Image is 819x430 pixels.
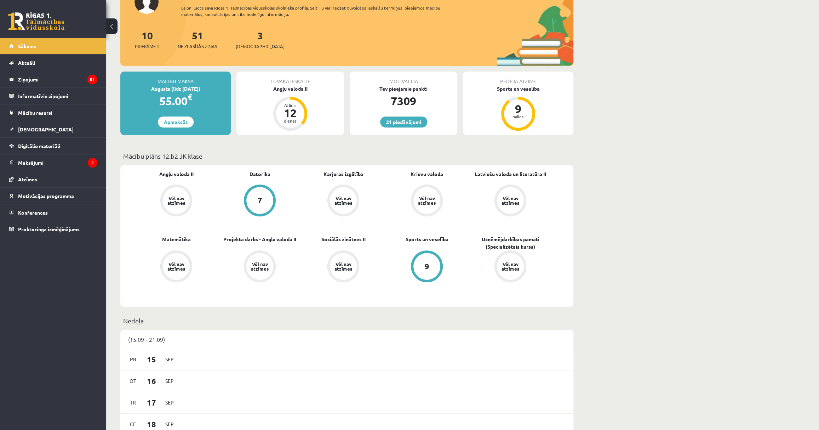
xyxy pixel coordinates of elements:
[162,354,177,365] span: Sep
[9,154,97,171] a: Maksājumi2
[141,397,162,408] span: 17
[8,12,64,30] a: Rīgas 1. Tālmācības vidusskola
[236,29,285,50] a: 3[DEMOGRAPHIC_DATA]
[469,185,552,218] a: Vēl nav atzīmes
[280,103,301,107] div: Atlicis
[475,170,546,178] a: Latviešu valoda un literatūra II
[159,170,194,178] a: Angļu valoda II
[18,43,36,49] span: Sākums
[162,419,177,430] span: Sep
[417,196,437,205] div: Vēl nav atzīmes
[18,193,74,199] span: Motivācijas programma
[218,185,302,218] a: 7
[18,88,97,104] legend: Informatīvie ziņojumi
[158,117,194,128] a: Apmaksāt
[88,158,97,168] i: 2
[9,121,97,137] a: [DEMOGRAPHIC_DATA]
[18,143,60,149] span: Digitālie materiāli
[9,88,97,104] a: Informatīvie ziņojumi
[18,176,37,182] span: Atzīmes
[411,170,443,178] a: Krievu valoda
[500,196,520,205] div: Vēl nav atzīmes
[18,109,52,116] span: Mācību resursi
[120,330,573,349] div: (15.09 - 21.09)
[250,170,270,178] a: Datorika
[508,114,529,119] div: balles
[236,85,344,92] div: Angļu valoda II
[463,85,573,132] a: Sports un veselība 9 balles
[126,375,141,386] span: Ot
[9,171,97,187] a: Atzīmes
[166,262,186,271] div: Vēl nav atzīmes
[134,250,218,284] a: Vēl nav atzīmes
[406,236,448,243] a: Sports un veselība
[18,126,74,132] span: [DEMOGRAPHIC_DATA]
[250,262,270,271] div: Vēl nav atzīmes
[18,154,97,171] legend: Maksājumi
[126,419,141,430] span: Ce
[178,29,217,50] a: 51Neizlasītās ziņas
[385,250,469,284] a: 9
[463,72,573,85] div: Pēdējā atzīme
[178,43,217,50] span: Neizlasītās ziņas
[218,250,302,284] a: Vēl nav atzīmes
[18,226,80,232] span: Proktoringa izmēģinājums
[87,75,97,84] i: 51
[141,418,162,430] span: 18
[162,397,177,408] span: Sep
[162,236,191,243] a: Matemātika
[123,151,571,161] p: Mācību plāns 12.b2 JK klase
[321,236,366,243] a: Sociālās zinātnes II
[469,250,552,284] a: Vēl nav atzīmes
[350,85,457,92] div: Tev pieejamie punkti
[280,107,301,119] div: 12
[236,72,344,85] div: Tuvākā ieskaite
[126,354,141,365] span: Pr
[9,221,97,237] a: Proktoringa izmēģinājums
[188,92,192,102] span: €
[18,60,35,66] span: Aktuāli
[280,119,301,123] div: dienas
[141,375,162,387] span: 16
[350,92,457,109] div: 7309
[9,138,97,154] a: Digitālie materiāli
[9,204,97,221] a: Konferences
[120,72,231,85] div: Mācību maksa
[258,197,262,204] div: 7
[223,236,296,243] a: Projekta darbs - Angļu valoda II
[350,72,457,85] div: Motivācija
[135,29,159,50] a: 10Priekšmeti
[9,104,97,121] a: Mācību resursi
[126,397,141,408] span: Tr
[380,117,427,128] a: 21 piedāvājumi
[18,71,97,87] legend: Ziņojumi
[302,185,385,218] a: Vēl nav atzīmes
[181,5,453,17] div: Laipni lūgts savā Rīgas 1. Tālmācības vidusskolas skolnieka profilā. Šeit Tu vari redzēt tuvojošo...
[123,316,571,326] p: Nedēļa
[323,170,363,178] a: Karjeras izglītība
[385,185,469,218] a: Vēl nav atzīmes
[134,185,218,218] a: Vēl nav atzīmes
[302,250,385,284] a: Vēl nav atzīmes
[333,262,353,271] div: Vēl nav atzīmes
[500,262,520,271] div: Vēl nav atzīmes
[463,85,573,92] div: Sports un veselība
[469,236,552,250] a: Uzņēmējdarbības pamati (Specializētais kurss)
[236,43,285,50] span: [DEMOGRAPHIC_DATA]
[120,92,231,109] div: 55.00
[18,209,48,216] span: Konferences
[9,188,97,204] a: Motivācijas programma
[141,353,162,365] span: 15
[333,196,353,205] div: Vēl nav atzīmes
[9,55,97,71] a: Aktuāli
[236,85,344,132] a: Angļu valoda II Atlicis 12 dienas
[425,262,429,270] div: 9
[508,103,529,114] div: 9
[166,196,186,205] div: Vēl nav atzīmes
[9,38,97,54] a: Sākums
[135,43,159,50] span: Priekšmeti
[162,375,177,386] span: Sep
[120,85,231,92] div: Augusts (līdz [DATE])
[9,71,97,87] a: Ziņojumi51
